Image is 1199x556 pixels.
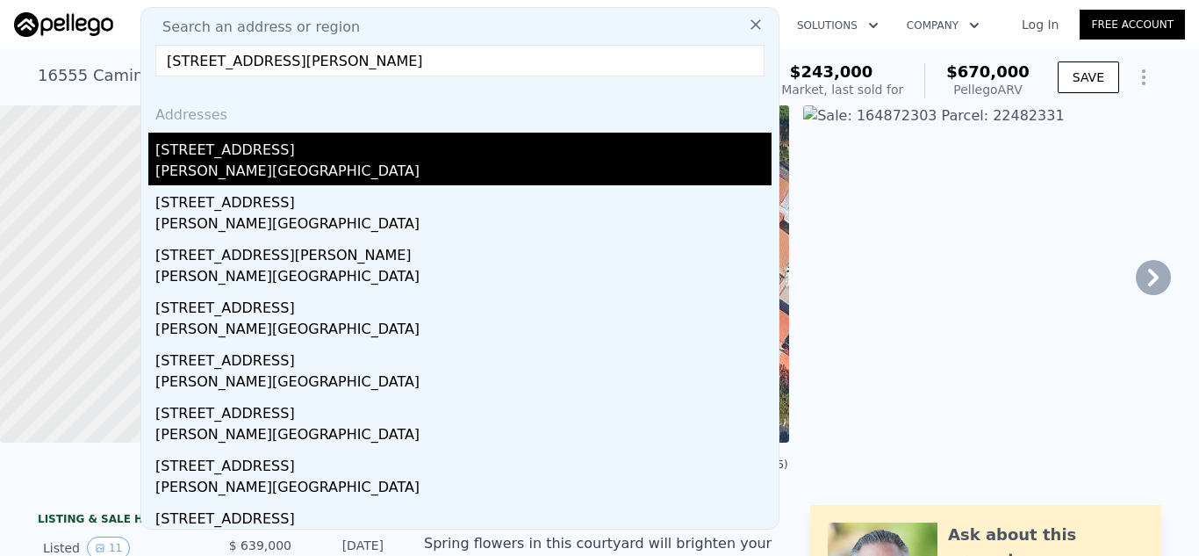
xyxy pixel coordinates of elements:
div: [STREET_ADDRESS] [155,502,772,530]
button: SAVE [1058,61,1119,93]
span: Search an address or region [148,17,360,38]
button: Company [893,10,994,41]
div: Off Market, last sold for [759,81,903,98]
div: Addresses [148,90,772,133]
button: Show Options [1126,60,1161,95]
div: [STREET_ADDRESS] [155,449,772,477]
img: Pellego [14,12,113,37]
button: Solutions [783,10,893,41]
div: [PERSON_NAME][GEOGRAPHIC_DATA] [155,266,772,291]
a: Free Account [1080,10,1185,40]
div: [STREET_ADDRESS] [155,396,772,424]
img: Sale: 164872303 Parcel: 22482331 [803,105,1191,443]
div: [PERSON_NAME][GEOGRAPHIC_DATA] [155,319,772,343]
div: Pellego ARV [946,81,1030,98]
div: [PERSON_NAME][GEOGRAPHIC_DATA] [155,161,772,185]
a: Log In [1001,16,1080,33]
div: [PERSON_NAME][GEOGRAPHIC_DATA] [155,372,772,396]
input: Enter an address, city, region, neighborhood or zip code [155,45,765,76]
div: [PERSON_NAME][GEOGRAPHIC_DATA] [155,213,772,238]
div: [PERSON_NAME][GEOGRAPHIC_DATA] [155,477,772,502]
div: LISTING & SALE HISTORY [38,512,389,530]
span: $ 639,000 [229,538,291,552]
div: [STREET_ADDRESS] [155,185,772,213]
div: [STREET_ADDRESS][PERSON_NAME] [155,238,772,266]
div: [STREET_ADDRESS] [155,133,772,161]
span: $670,000 [946,62,1030,81]
span: $243,000 [790,62,873,81]
div: [STREET_ADDRESS] [155,343,772,372]
div: [PERSON_NAME][GEOGRAPHIC_DATA] [155,424,772,449]
div: 16555 Caminito Vecinos Unit 39 , [GEOGRAPHIC_DATA] , CA 92128 [38,63,555,88]
div: [STREET_ADDRESS] [155,291,772,319]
